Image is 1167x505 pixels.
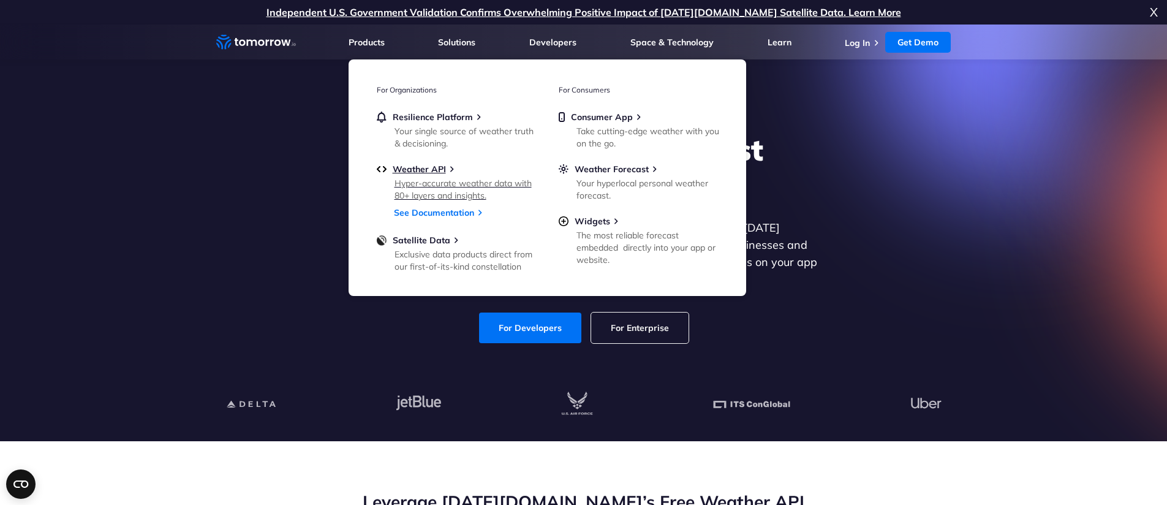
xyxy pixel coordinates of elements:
img: bell.svg [377,112,387,123]
a: Weather ForecastYour hyperlocal personal weather forecast. [559,164,718,199]
a: Weather APIHyper-accurate weather data with 80+ layers and insights. [377,164,536,199]
a: Products [349,37,385,48]
span: Weather API [393,164,446,175]
a: WidgetsThe most reliable forecast embedded directly into your app or website. [559,216,718,264]
a: Satellite DataExclusive data products direct from our first-of-its-kind constellation [377,235,536,270]
span: Satellite Data [393,235,450,246]
span: Widgets [575,216,610,227]
div: Your single source of weather truth & decisioning. [395,125,537,150]
div: Your hyperlocal personal weather forecast. [576,177,719,202]
div: Take cutting-edge weather with you on the go. [576,125,719,150]
h3: For Organizations [377,85,536,94]
a: Developers [529,37,576,48]
div: Exclusive data products direct from our first-of-its-kind constellation [395,248,537,273]
a: Resilience PlatformYour single source of weather truth & decisioning. [377,112,536,147]
span: Weather Forecast [575,164,649,175]
a: Independent U.S. Government Validation Confirms Overwhelming Positive Impact of [DATE][DOMAIN_NAM... [266,6,901,18]
h3: For Consumers [559,85,718,94]
h1: Explore the World’s Best Weather API [347,131,820,205]
a: For Developers [479,313,581,343]
a: For Enterprise [591,313,689,343]
a: See Documentation [394,207,474,218]
img: api.svg [377,164,387,175]
a: Get Demo [885,32,951,53]
div: The most reliable forecast embedded directly into your app or website. [576,229,719,266]
img: satellite-data-menu.png [377,235,387,246]
a: Consumer AppTake cutting-edge weather with you on the go. [559,112,718,147]
p: Get reliable and precise weather data through our free API. Count on [DATE][DOMAIN_NAME] for quic... [347,219,820,288]
a: Home link [216,33,296,51]
img: sun.svg [559,164,568,175]
div: Hyper-accurate weather data with 80+ layers and insights. [395,177,537,202]
img: plus-circle.svg [559,216,568,227]
a: Solutions [438,37,475,48]
a: Learn [768,37,791,48]
span: Resilience Platform [393,112,473,123]
button: Open CMP widget [6,469,36,499]
a: Log In [845,37,870,48]
a: Space & Technology [630,37,714,48]
img: mobile.svg [559,112,565,123]
span: Consumer App [571,112,633,123]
